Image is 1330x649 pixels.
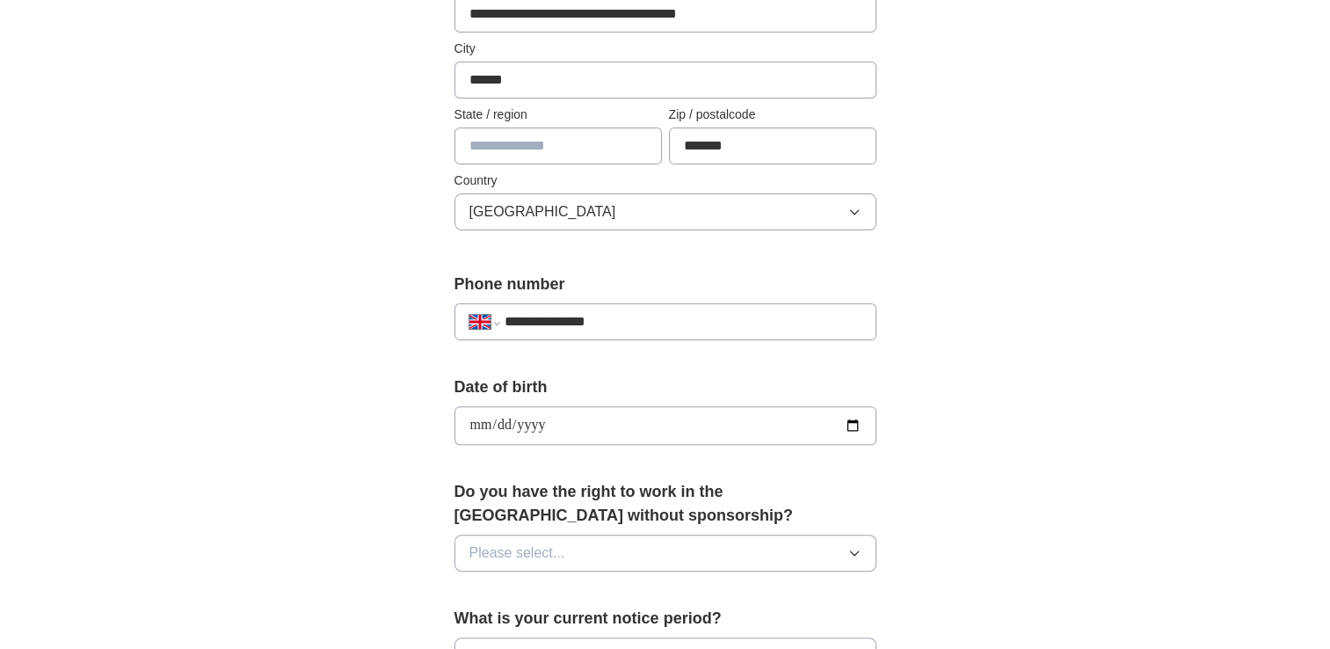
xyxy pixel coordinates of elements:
[454,607,876,631] label: What is your current notice period?
[454,193,876,230] button: [GEOGRAPHIC_DATA]
[454,273,876,296] label: Phone number
[669,106,876,124] label: Zip / postalcode
[454,480,876,528] label: Do you have the right to work in the [GEOGRAPHIC_DATA] without sponsorship?
[469,201,616,222] span: [GEOGRAPHIC_DATA]
[454,106,662,124] label: State / region
[454,535,876,572] button: Please select...
[454,171,876,190] label: Country
[454,376,876,399] label: Date of birth
[454,40,876,58] label: City
[469,543,565,564] span: Please select...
